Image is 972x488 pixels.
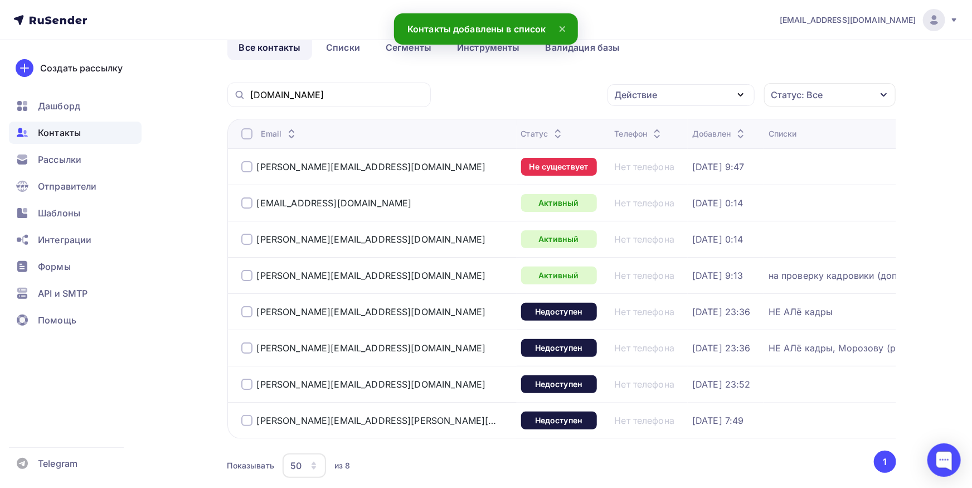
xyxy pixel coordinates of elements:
[257,161,486,172] a: [PERSON_NAME][EMAIL_ADDRESS][DOMAIN_NAME]
[692,379,751,390] a: [DATE] 23:52
[521,230,597,248] a: Активный
[334,460,351,471] div: из 8
[38,260,71,273] span: Формы
[290,459,302,472] div: 50
[257,270,486,281] a: [PERSON_NAME][EMAIL_ADDRESS][DOMAIN_NAME]
[38,233,91,247] span: Интеграции
[521,303,597,321] a: Недоступен
[615,88,658,102] div: Действие
[692,161,745,172] a: [DATE] 9:47
[9,175,142,197] a: Отправители
[771,88,823,102] div: Статус: Все
[780,15,916,26] span: [EMAIL_ADDRESS][DOMAIN_NAME]
[769,306,833,317] div: НЕ АЛё кадры
[780,9,959,31] a: [EMAIL_ADDRESS][DOMAIN_NAME]
[692,415,744,426] div: [DATE] 7:49
[257,342,486,354] a: [PERSON_NAME][EMAIL_ADDRESS][DOMAIN_NAME]
[692,234,743,245] a: [DATE] 0:14
[607,84,755,106] button: Действие
[764,83,896,107] button: Статус: Все
[615,128,664,139] div: Телефон
[769,128,797,139] div: Списки
[38,313,76,327] span: Помощь
[38,457,77,470] span: Telegram
[692,306,751,317] div: [DATE] 23:36
[769,342,925,354] a: НЕ АЛё кадры, Морозову (ручная)
[250,89,424,101] input: Поиск
[692,128,747,139] div: Добавлен
[227,460,274,471] div: Показывать
[257,306,486,317] a: [PERSON_NAME][EMAIL_ADDRESS][DOMAIN_NAME]
[615,379,675,390] a: Нет телефона
[9,255,142,278] a: Формы
[445,35,532,60] a: Инструменты
[521,339,597,357] a: Недоступен
[9,202,142,224] a: Шаблоны
[227,35,313,60] a: Все контакты
[521,412,597,429] a: Недоступен
[282,453,327,479] button: 50
[257,415,497,426] div: [PERSON_NAME][EMAIL_ADDRESS][PERSON_NAME][DOMAIN_NAME]
[521,128,565,139] div: Статус
[257,197,412,209] a: [EMAIL_ADDRESS][DOMAIN_NAME]
[615,270,675,281] div: Нет телефона
[9,122,142,144] a: Контакты
[38,287,88,300] span: API и SMTP
[257,379,486,390] a: [PERSON_NAME][EMAIL_ADDRESS][DOMAIN_NAME]
[692,197,743,209] a: [DATE] 0:14
[521,375,597,393] a: Недоступен
[615,306,675,317] a: Нет телефона
[521,158,597,176] a: Не существует
[615,415,675,426] a: Нет телефона
[521,194,597,212] a: Активный
[521,267,597,284] a: Активный
[38,99,80,113] span: Дашборд
[874,451,896,473] button: Go to page 1
[314,35,372,60] a: Списки
[692,342,751,354] a: [DATE] 23:36
[9,148,142,171] a: Рассылки
[615,161,675,172] a: Нет телефона
[261,128,299,139] div: Email
[615,197,675,209] a: Нет телефона
[257,234,486,245] a: [PERSON_NAME][EMAIL_ADDRESS][DOMAIN_NAME]
[38,126,81,139] span: Контакты
[38,206,80,220] span: Шаблоны
[534,35,632,60] a: Валидация базы
[692,270,743,281] div: [DATE] 9:13
[38,180,97,193] span: Отправители
[40,61,123,75] div: Создать рассылку
[9,95,142,117] a: Дашборд
[615,234,675,245] a: Нет телефона
[38,153,81,166] span: Рассылки
[374,35,443,60] a: Сегменты
[615,342,675,354] a: Нет телефона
